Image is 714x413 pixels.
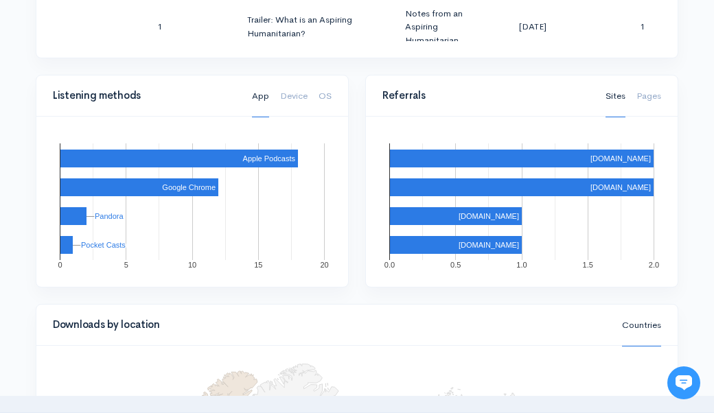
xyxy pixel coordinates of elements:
[89,190,165,201] span: New conversation
[583,261,593,270] text: 1.5
[636,75,661,117] a: Pages
[21,182,253,209] button: New conversation
[459,212,519,220] text: [DOMAIN_NAME]
[667,366,700,399] iframe: gist-messenger-bubble-iframe
[252,75,269,117] a: App
[95,212,124,220] text: Pandora
[649,261,659,270] text: 2.0
[590,154,651,163] text: [DOMAIN_NAME]
[21,67,254,88] h1: Hi 👋
[280,75,308,117] a: Device
[53,319,606,331] h4: Downloads by location
[19,235,256,252] p: Find an answer quickly
[382,90,589,102] h4: Referrals
[124,261,128,270] text: 5
[243,154,296,163] text: Apple Podcasts
[450,261,461,270] text: 0.5
[606,75,625,117] a: Sites
[254,261,262,270] text: 15
[319,75,332,117] a: OS
[53,133,332,270] svg: A chart.
[590,183,651,191] text: [DOMAIN_NAME]
[384,261,395,270] text: 0.0
[516,261,527,270] text: 1.0
[53,90,235,102] h4: Listening methods
[622,305,661,346] a: Countries
[382,133,661,270] svg: A chart.
[21,91,254,157] h2: Just let us know if you need anything and we'll be happy to help! 🙂
[58,261,62,270] text: 0
[320,261,328,270] text: 20
[81,241,126,249] text: Pocket Casts
[162,183,216,191] text: Google Chrome
[459,241,519,249] text: [DOMAIN_NAME]
[188,261,196,270] text: 10
[40,258,245,285] input: Search articles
